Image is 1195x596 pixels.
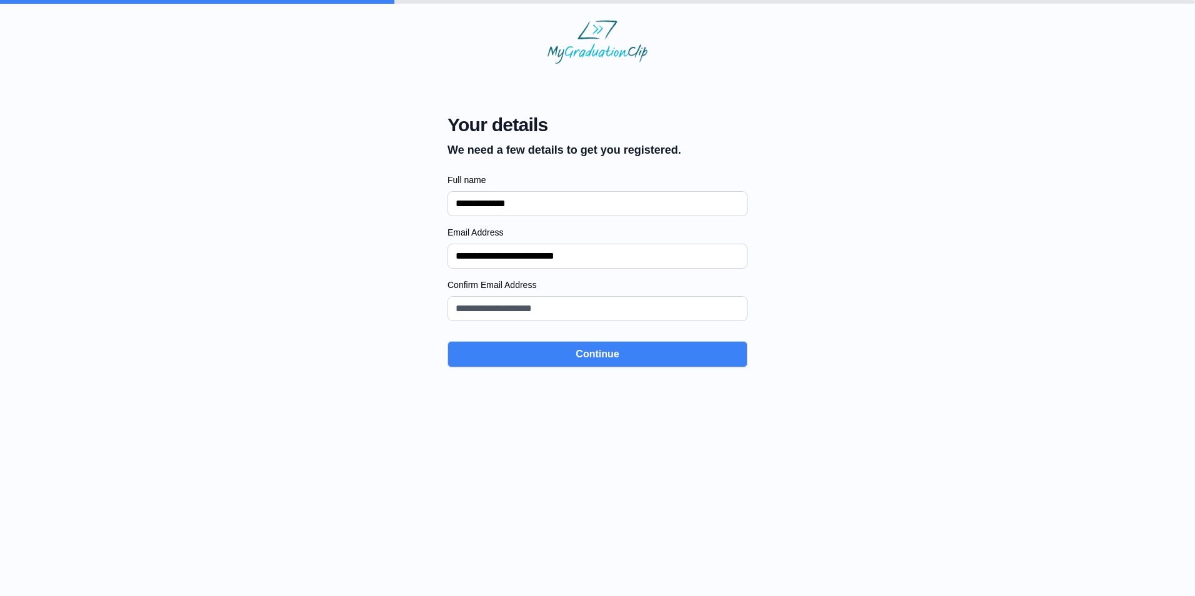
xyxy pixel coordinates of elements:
label: Full name [447,174,747,186]
img: MyGraduationClip [547,20,647,64]
label: Email Address [447,226,747,239]
p: We need a few details to get you registered. [447,141,681,159]
label: Confirm Email Address [447,279,747,291]
button: Continue [447,341,747,367]
span: Your details [447,114,681,136]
